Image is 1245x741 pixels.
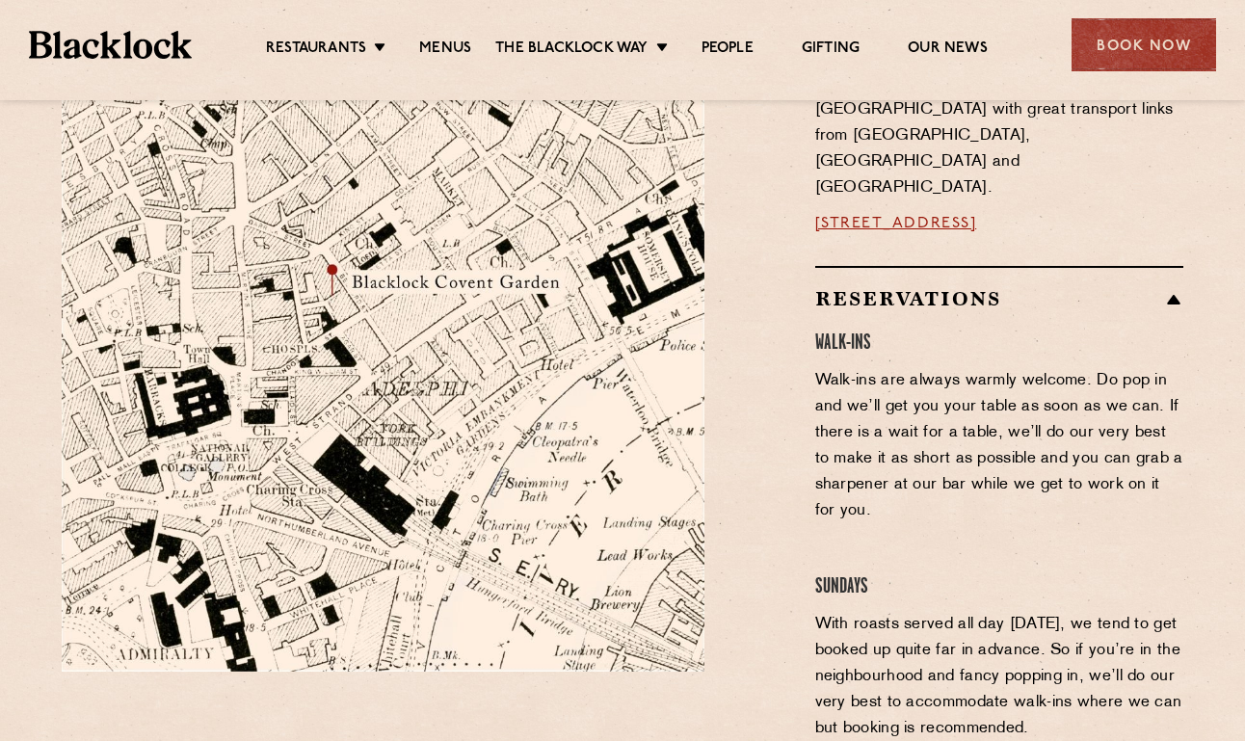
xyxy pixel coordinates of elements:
[815,574,1184,600] h4: Sundays
[908,40,988,61] a: Our News
[815,368,1184,524] p: Walk-ins are always warmly welcome. Do pop in and we’ll get you your table as soon as we can. If ...
[815,331,1184,357] h4: Walk-Ins
[266,40,366,61] a: Restaurants
[802,40,860,61] a: Gifting
[419,40,471,61] a: Menus
[495,40,648,61] a: The Blacklock Way
[815,287,1184,310] h2: Reservations
[1072,18,1216,71] div: Book Now
[815,216,977,231] a: [STREET_ADDRESS]
[815,76,1174,196] span: Located just off [GEOGRAPHIC_DATA] in [GEOGRAPHIC_DATA] with great transport links from [GEOGRAPH...
[702,40,754,61] a: People
[29,31,192,58] img: BL_Textured_Logo-footer-cropped.svg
